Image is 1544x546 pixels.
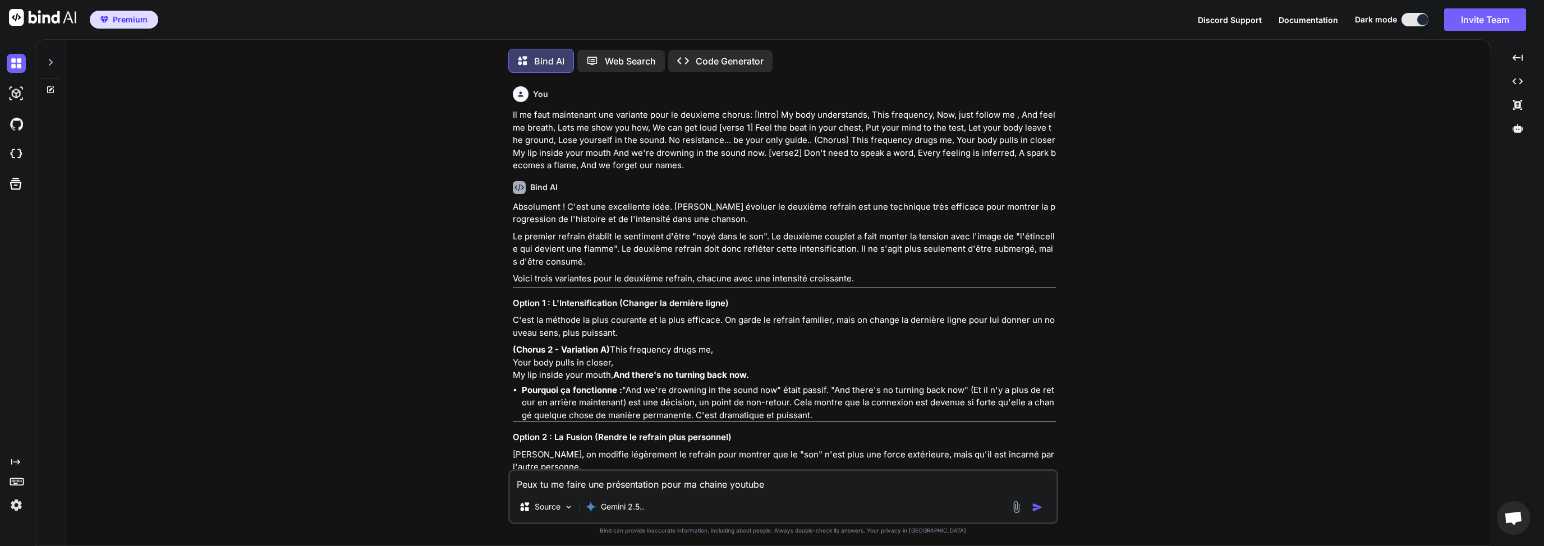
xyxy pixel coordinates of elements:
[113,14,148,25] span: Premium
[9,9,76,26] img: Bind AI
[1279,14,1338,26] button: Documentation
[1355,14,1397,25] span: Dark mode
[513,344,1056,382] p: This frequency drugs me, Your body pulls in closer, My lip inside your mouth,
[535,501,560,512] p: Source
[533,89,548,100] h6: You
[534,54,564,68] p: Bind AI
[1198,14,1262,26] button: Discord Support
[508,526,1058,535] p: Bind can provide inaccurate information, including about people. Always double-check its answers....
[696,54,764,68] p: Code Generator
[522,385,622,395] strong: Pourquoi ça fonctionne :
[1032,502,1043,513] img: icon
[513,431,1056,444] h3: Option 2 : La Fusion (Rendre le refrain plus personnel)
[513,314,1056,339] p: C'est la méthode la plus courante et la plus efficace. On garde le refrain familier, mais on chan...
[513,230,1056,269] p: Le premier refrain établit le sentiment d'être "noyé dans le son". Le deuxième couplet a fait mon...
[7,54,26,73] img: darkChat
[7,84,26,103] img: darkAi-studio
[1497,501,1531,535] div: Ouvrir le chat
[1444,8,1526,31] button: Invite Team
[585,501,596,512] img: Gemini 2.5 Pro
[1010,501,1023,513] img: attachment
[1198,15,1262,25] span: Discord Support
[513,201,1056,226] p: Absolument ! C'est une excellente idée. [PERSON_NAME] évoluer le deuxième refrain est une techniq...
[613,369,749,380] strong: And there's no turning back now.
[605,54,656,68] p: Web Search
[513,109,1056,172] p: Il me faut maintenant une variante pour le deuxieme chorus: [Intro] My body understands, This fre...
[7,114,26,133] img: githubDark
[522,384,1056,422] li: "And we're drowning in the sound now" était passif. "And there's no turning back now" (Et il n'y ...
[513,344,610,355] strong: (Chorus 2 - Variation A)
[7,496,26,515] img: settings
[530,182,558,193] h6: Bind AI
[1279,15,1338,25] span: Documentation
[7,145,26,164] img: cloudideIcon
[564,502,573,512] img: Pick Models
[513,272,1056,285] p: Voici trois variantes pour le deuxième refrain, chacune avec une intensité croissante.
[510,471,1056,491] textarea: Peux tu me faire une présentation pour ma chaine youtube
[513,448,1056,474] p: [PERSON_NAME], on modifie légèrement le refrain pour montrer que le "son" n'est plus une force ex...
[100,16,108,23] img: premium
[513,297,1056,310] h3: Option 1 : L'Intensification (Changer la dernière ligne)
[601,501,644,512] p: Gemini 2.5..
[90,11,158,29] button: premiumPremium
